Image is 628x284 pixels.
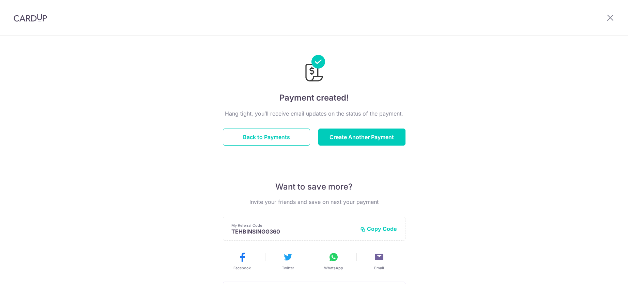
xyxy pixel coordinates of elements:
span: Twitter [282,265,294,271]
button: Twitter [268,252,308,271]
img: Payments [303,55,325,84]
button: Email [359,252,399,271]
span: Facebook [233,265,251,271]
span: Email [374,265,384,271]
button: Back to Payments [223,129,310,146]
button: Facebook [222,252,262,271]
h4: Payment created! [223,92,405,104]
button: WhatsApp [313,252,354,271]
p: Want to save more? [223,181,405,192]
span: WhatsApp [324,265,343,271]
img: CardUp [14,14,47,22]
p: My Referral Code [231,223,355,228]
p: Invite your friends and save on next your payment [223,198,405,206]
button: Copy Code [360,225,397,232]
p: TEHBINSINGG360 [231,228,355,235]
p: Hang tight, you’ll receive email updates on the status of the payment. [223,109,405,118]
button: Create Another Payment [318,129,405,146]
